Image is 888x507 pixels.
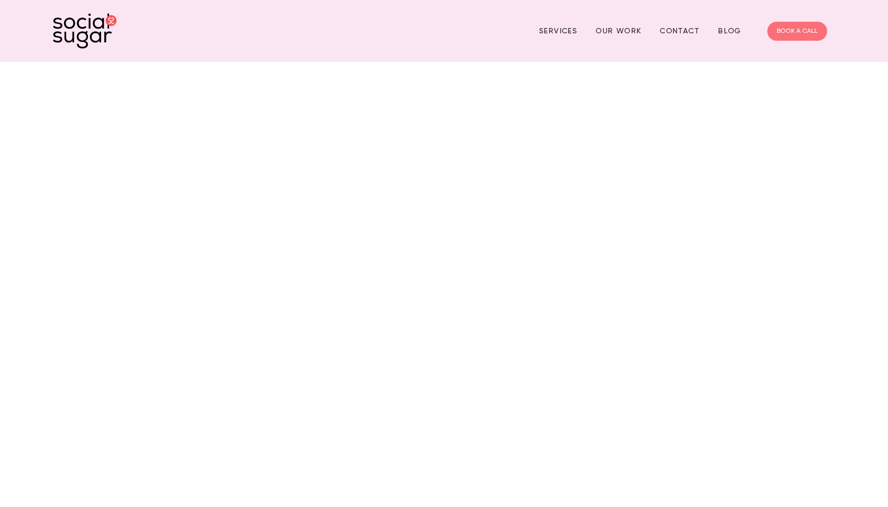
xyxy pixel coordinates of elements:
[53,13,116,49] img: SocialSugar
[539,23,577,39] a: Services
[767,22,827,41] a: BOOK A CALL
[718,23,741,39] a: Blog
[660,23,699,39] a: Contact
[596,23,641,39] a: Our Work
